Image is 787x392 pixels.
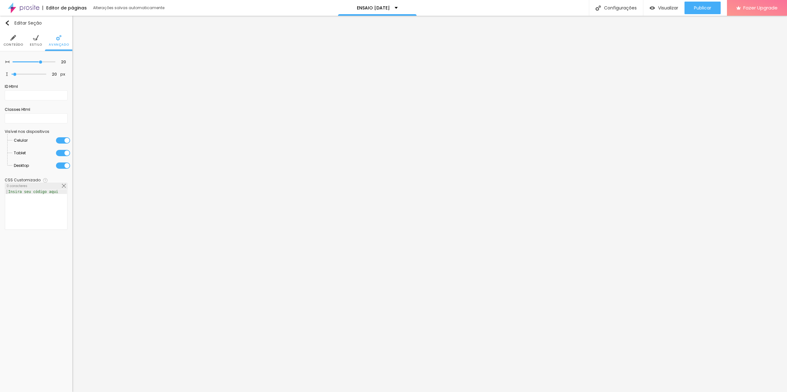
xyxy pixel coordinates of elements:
[49,43,69,46] span: Avançado
[14,159,29,172] span: Desktop
[5,20,10,26] img: Icone
[5,84,68,89] div: ID Html
[3,43,23,46] span: Conteúdo
[56,35,62,41] img: Icone
[694,5,711,10] span: Publicar
[596,5,601,11] img: Icone
[650,5,655,11] img: view-1.svg
[33,35,39,41] img: Icone
[5,190,61,194] div: Insira seu código aqui
[5,107,68,112] div: Classes Html
[14,134,28,147] span: Celular
[743,5,778,10] span: Fazer Upgrade
[5,183,67,189] div: 0 caracteres
[10,35,16,41] img: Icone
[42,6,87,10] div: Editor de páginas
[643,2,684,14] button: Visualizar
[14,147,26,159] span: Tablet
[72,16,787,392] iframe: Editor
[5,130,68,134] div: Visível nos dispositivos
[357,6,390,10] p: ENSAIO [DATE]
[5,178,41,182] div: CSS Customizado
[30,43,42,46] span: Estilo
[58,72,67,77] button: px
[5,20,42,26] div: Editar Seção
[684,2,721,14] button: Publicar
[658,5,678,10] span: Visualizar
[93,6,165,10] div: Alterações salvas automaticamente
[43,178,47,183] img: Icone
[5,72,8,76] img: Icone
[62,184,66,188] img: Icone
[5,60,9,64] img: Icone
